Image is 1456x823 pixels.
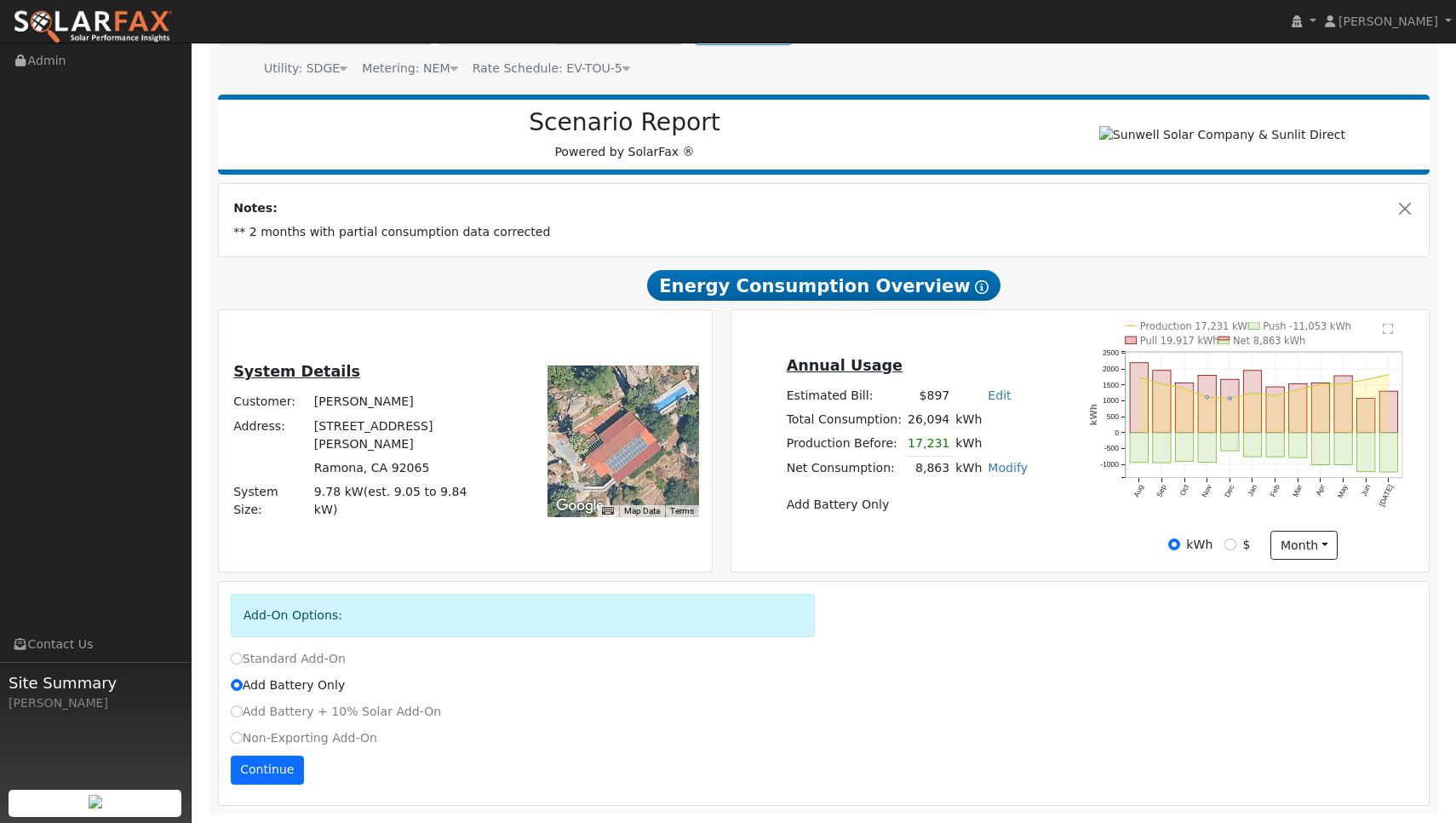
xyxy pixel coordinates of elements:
rect: onclick="" [1176,383,1194,433]
rect: onclick="" [1312,383,1330,433]
rect: onclick="" [1244,433,1262,457]
text: -1000 [1100,461,1119,469]
img: retrieve [89,795,102,809]
label: Standard Add-On [231,650,346,668]
a: Modify [988,461,1028,475]
circle: onclick="" [1252,392,1254,394]
h2: Scenario Report [235,108,1014,137]
label: Add Battery Only [231,676,346,694]
input: Non-Exporting Add-On [231,732,243,744]
text: May [1336,483,1350,500]
circle: onclick="" [1229,397,1231,400]
label: kWh [1186,536,1212,554]
circle: onclick="" [1138,376,1140,378]
rect: onclick="" [1289,433,1307,458]
td: 17,231 [905,432,953,457]
span: ) [333,503,338,516]
circle: onclick="" [1297,388,1299,391]
span: est. 9.05 to 9.84 kW [314,485,467,516]
text: -500 [1104,445,1119,453]
button: month [1270,531,1338,560]
circle: onclick="" [1320,383,1322,386]
circle: onclick="" [1342,383,1344,385]
td: Ramona, CA 92065 [311,456,496,480]
td: Total Consumption: [783,408,904,432]
td: Address: [231,414,312,456]
rect: onclick="" [1153,371,1171,433]
div: Add-On Options: [231,594,815,637]
circle: onclick="" [1184,388,1186,390]
circle: onclick="" [1388,374,1390,377]
text: Aug [1132,483,1145,498]
span: 9.78 kW [314,485,364,498]
button: Keyboard shortcuts [602,505,614,517]
td: 8,863 [905,456,953,481]
circle: onclick="" [1274,394,1276,397]
div: [PERSON_NAME] [9,694,182,712]
i: Show Help [975,280,989,294]
text: Production 17,231 kWh [1140,320,1253,332]
circle: onclick="" [1161,383,1163,386]
td: $897 [905,383,953,407]
rect: onclick="" [1221,433,1239,451]
label: $ [1242,536,1250,554]
input: Add Battery + 10% Solar Add-On [231,705,243,717]
td: kWh [953,456,985,481]
text: Push -11,053 kWh [1264,320,1352,332]
div: Metering: NEM [362,60,457,78]
span: ( [364,485,369,498]
td: kWh [953,432,985,457]
rect: onclick="" [1198,376,1216,433]
text: 1000 [1103,397,1119,406]
rect: onclick="" [1221,380,1239,434]
rect: onclick="" [1176,433,1194,462]
a: Edit [988,388,1011,402]
rect: onclick="" [1198,433,1216,463]
img: Sunwell Solar Company & Sunlit Direct [1099,126,1345,144]
rect: onclick="" [1357,433,1375,472]
td: ** 2 months with partial consumption data corrected [231,221,1418,245]
input: Add Battery Only [231,679,243,691]
circle: onclick="" [1206,396,1208,399]
td: System Size: [231,480,312,521]
text: Apr [1315,484,1327,498]
td: Production Before: [783,432,904,457]
text: 0 [1115,429,1119,437]
text: Oct [1178,483,1191,498]
a: Terms (opens in new tab) [670,506,694,515]
rect: onclick="" [1380,433,1398,472]
rect: onclick="" [1266,388,1284,434]
td: Add Battery Only [783,492,1030,516]
text: Pull 19,917 kWh [1140,335,1219,347]
img: SolarFax [13,9,173,45]
text: Jan [1246,483,1258,498]
input: Standard Add-On [231,653,243,665]
button: Close [1396,199,1414,217]
td: System Size [311,480,496,521]
span: [PERSON_NAME] [1338,14,1438,28]
text: [DATE] [1378,484,1395,509]
div: Utility: SDGE [264,60,347,78]
text:  [1383,323,1393,335]
rect: onclick="" [1244,371,1262,433]
td: 26,094 [905,408,953,432]
rect: onclick="" [1130,433,1148,463]
rect: onclick="" [1153,433,1171,463]
text: Dec [1223,483,1236,499]
text: 1500 [1103,381,1119,389]
span: Alias: EVTOU5NM [473,61,630,75]
span: Site Summary [9,671,182,694]
rect: onclick="" [1334,433,1352,465]
text: Jun [1360,483,1373,498]
div: Powered by SolarFax ® [226,108,1023,161]
text: Mar [1291,484,1304,499]
text: Nov [1200,483,1213,499]
rect: onclick="" [1266,433,1284,457]
td: Net Consumption: [783,456,904,481]
text: 2000 [1103,365,1119,374]
img: Google [552,495,608,517]
text: Net 8,863 kWh [1233,335,1305,347]
rect: onclick="" [1312,433,1330,465]
a: Open this area in Google Maps (opens a new window) [552,495,608,517]
u: Annual Usage [787,357,903,374]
